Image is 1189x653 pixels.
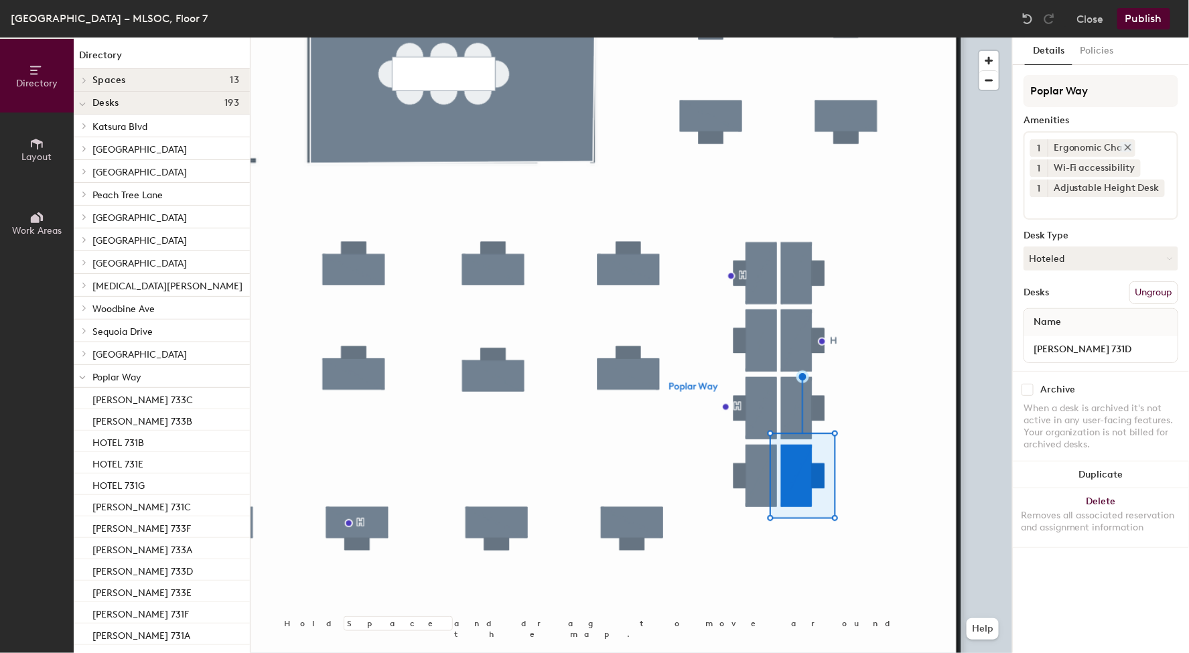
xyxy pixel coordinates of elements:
button: Publish [1117,8,1170,29]
button: Details [1025,38,1072,65]
button: Duplicate [1013,461,1189,488]
img: Redo [1042,12,1056,25]
p: HOTEL 731E [92,455,143,470]
span: [GEOGRAPHIC_DATA] [92,212,187,224]
span: Layout [22,151,52,163]
div: When a desk is archived it's not active in any user-facing features. Your organization is not bil... [1024,403,1178,451]
span: [GEOGRAPHIC_DATA] [92,235,187,246]
button: 1 [1030,139,1048,157]
div: Desks [1024,287,1049,298]
input: Unnamed desk [1027,340,1175,358]
p: HOTEL 731G [92,476,145,492]
span: Sequoia Drive [92,326,153,338]
p: [PERSON_NAME] 733B [92,412,192,427]
button: Close [1077,8,1104,29]
div: Adjustable Height Desk [1048,179,1165,197]
button: Help [967,618,999,640]
span: 13 [230,75,239,86]
div: Desk Type [1024,230,1178,241]
div: Removes all associated reservation and assignment information [1021,510,1181,534]
div: Amenities [1024,115,1178,126]
button: Policies [1072,38,1122,65]
span: Poplar Way [92,372,141,383]
h1: Directory [74,48,250,69]
p: [PERSON_NAME] 733C [92,390,193,406]
img: Undo [1021,12,1034,25]
span: Katsura Blvd [92,121,147,133]
p: [PERSON_NAME] 733E [92,583,192,599]
button: 1 [1030,179,1048,197]
span: Peach Tree Lane [92,190,163,201]
span: [GEOGRAPHIC_DATA] [92,167,187,178]
div: Wi-Fi accessibility [1048,159,1141,177]
span: Spaces [92,75,126,86]
span: 193 [224,98,239,108]
button: DeleteRemoves all associated reservation and assignment information [1013,488,1189,547]
div: [GEOGRAPHIC_DATA] – MLSOC, Floor 7 [11,10,208,27]
span: Directory [16,78,58,89]
button: Hoteled [1024,246,1178,271]
span: Name [1027,310,1068,334]
p: [PERSON_NAME] 731F [92,605,189,620]
span: Work Areas [12,225,62,236]
span: 1 [1038,141,1041,155]
span: 1 [1038,161,1041,175]
div: Archive [1040,384,1075,395]
p: [PERSON_NAME] 733F [92,519,191,534]
span: [GEOGRAPHIC_DATA] [92,258,187,269]
span: Desks [92,98,119,108]
button: Ungroup [1129,281,1178,304]
span: Woodbine Ave [92,303,155,315]
div: Ergonomic Chair [1048,139,1135,157]
button: 1 [1030,159,1048,177]
p: [PERSON_NAME] 733A [92,540,192,556]
p: HOTEL 731B [92,433,144,449]
span: [GEOGRAPHIC_DATA] [92,144,187,155]
p: [PERSON_NAME] 733D [92,562,193,577]
p: [PERSON_NAME] 731A [92,626,190,642]
span: [MEDICAL_DATA][PERSON_NAME] [92,281,242,292]
span: 1 [1038,182,1041,196]
span: [GEOGRAPHIC_DATA] [92,349,187,360]
p: [PERSON_NAME] 731C [92,498,191,513]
